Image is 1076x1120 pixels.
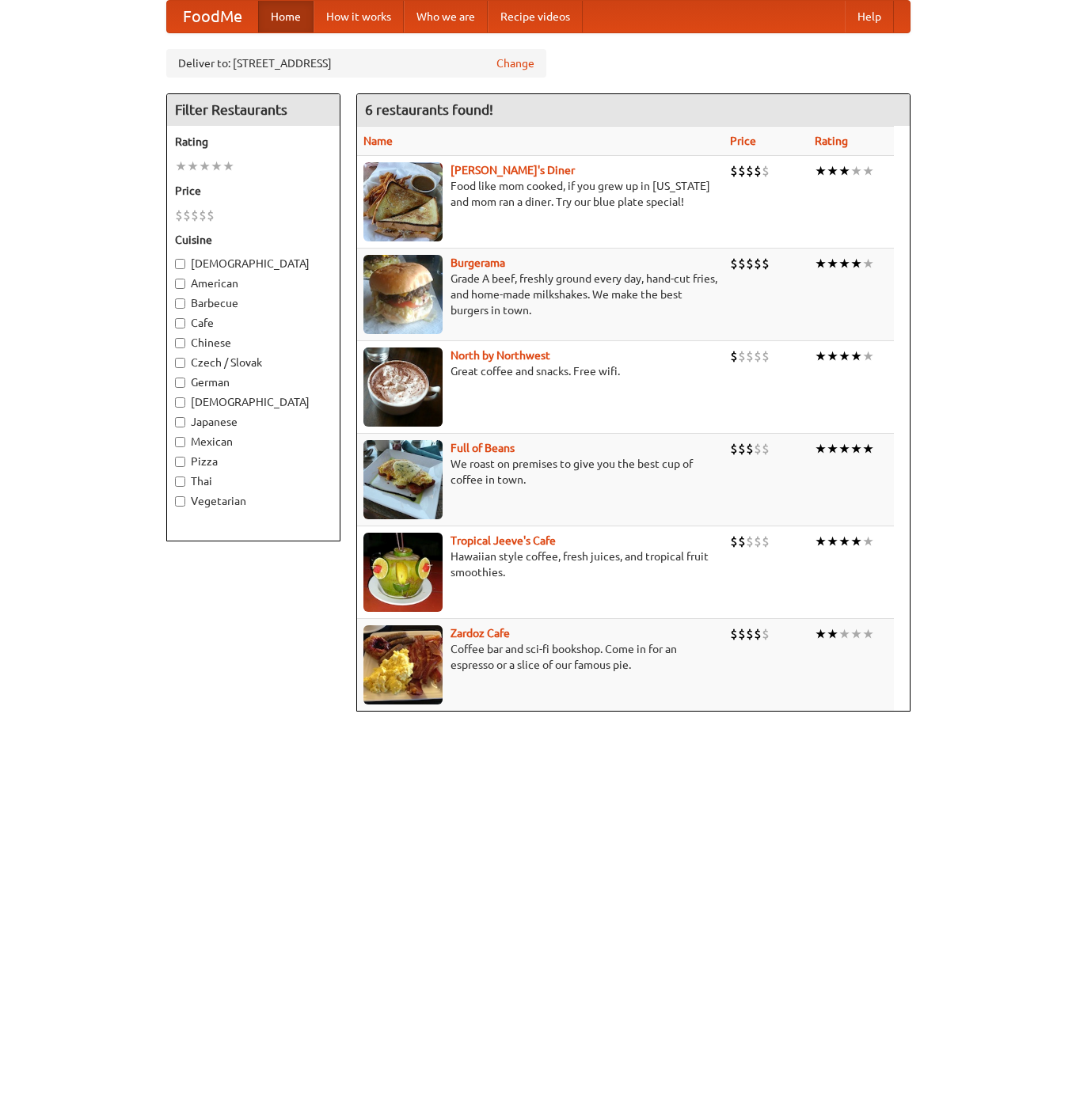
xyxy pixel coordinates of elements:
[175,414,332,430] label: Japanese
[211,158,222,175] li: ★
[815,255,827,272] li: ★
[363,255,443,334] img: burgerama.jpg
[175,158,187,175] li: ★
[175,183,332,199] h5: Price
[815,347,827,365] li: ★
[850,440,862,457] li: ★
[175,417,185,427] input: Japanese
[815,162,827,180] li: ★
[451,534,556,547] a: Tropical Jeeve's Cafe
[730,162,738,180] li: $
[746,440,754,457] li: $
[365,102,493,117] ng-pluralize: 6 restaurants found!
[363,440,443,519] img: beans.jpg
[754,625,762,643] li: $
[862,162,874,180] li: ★
[363,549,717,580] p: Hawaiian style coffee, fresh juices, and tropical fruit smoothies.
[175,397,185,408] input: [DEMOGRAPHIC_DATA]
[363,533,443,612] img: jeeves.jpg
[838,440,850,457] li: ★
[827,625,838,643] li: ★
[746,255,754,272] li: $
[827,440,838,457] li: ★
[845,1,894,32] a: Help
[314,1,404,32] a: How it works
[175,295,332,311] label: Barbecue
[207,207,215,224] li: $
[850,255,862,272] li: ★
[175,275,332,291] label: American
[815,625,827,643] li: ★
[175,298,185,309] input: Barbecue
[363,178,717,210] p: Food like mom cooked, if you grew up in [US_STATE] and mom ran a diner. Try our blue plate special!
[762,440,770,457] li: $
[363,135,393,147] a: Name
[363,625,443,704] img: zardoz.jpg
[175,434,332,450] label: Mexican
[175,454,332,469] label: Pizza
[738,625,746,643] li: $
[838,347,850,365] li: ★
[175,473,332,489] label: Thai
[451,164,575,177] b: [PERSON_NAME]'s Diner
[187,158,199,175] li: ★
[175,207,183,224] li: $
[850,533,862,550] li: ★
[738,440,746,457] li: $
[363,363,717,379] p: Great coffee and snacks. Free wifi.
[175,355,332,370] label: Czech / Slovak
[862,625,874,643] li: ★
[754,347,762,365] li: $
[815,135,848,147] a: Rating
[762,533,770,550] li: $
[363,347,443,427] img: north.jpg
[167,1,258,32] a: FoodMe
[175,279,185,289] input: American
[175,394,332,410] label: [DEMOGRAPHIC_DATA]
[175,335,332,351] label: Chinese
[451,627,510,640] b: Zardoz Cafe
[258,1,314,32] a: Home
[175,496,185,507] input: Vegetarian
[738,162,746,180] li: $
[850,625,862,643] li: ★
[175,338,185,348] input: Chinese
[838,162,850,180] li: ★
[363,641,717,673] p: Coffee bar and sci-fi bookshop. Come in for an espresso or a slice of our famous pie.
[175,476,185,487] input: Thai
[762,162,770,180] li: $
[815,533,827,550] li: ★
[862,255,874,272] li: ★
[850,347,862,365] li: ★
[746,625,754,643] li: $
[175,315,332,331] label: Cafe
[451,442,515,454] a: Full of Beans
[730,533,738,550] li: $
[838,625,850,643] li: ★
[730,255,738,272] li: $
[746,162,754,180] li: $
[862,440,874,457] li: ★
[175,378,185,388] input: German
[451,349,550,362] a: North by Northwest
[730,440,738,457] li: $
[167,94,340,126] h4: Filter Restaurants
[754,255,762,272] li: $
[862,533,874,550] li: ★
[762,255,770,272] li: $
[488,1,583,32] a: Recipe videos
[746,533,754,550] li: $
[738,347,746,365] li: $
[183,207,191,224] li: $
[363,162,443,241] img: sallys.jpg
[762,625,770,643] li: $
[404,1,488,32] a: Who we are
[815,440,827,457] li: ★
[451,256,505,269] b: Burgerama
[730,135,756,147] a: Price
[175,259,185,269] input: [DEMOGRAPHIC_DATA]
[175,318,185,328] input: Cafe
